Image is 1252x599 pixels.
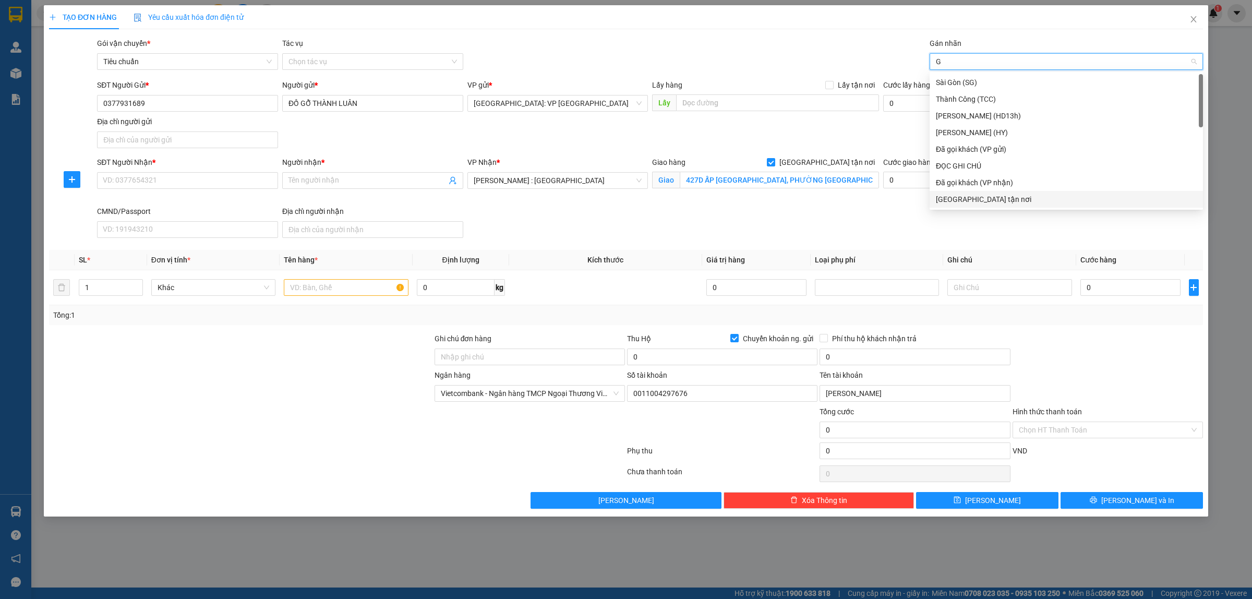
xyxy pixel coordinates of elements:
span: Mã đơn: VPLB1308250002 [4,56,159,70]
div: Hoàng Yến (HY) [930,124,1203,141]
div: Chưa thanh toán [626,466,818,484]
span: Giá trị hàng [706,256,745,264]
div: Sài Gòn (SG) [930,74,1203,91]
span: plus [64,175,80,184]
div: ĐỌC GHI CHÚ [930,158,1203,174]
span: Hà Nội: VP Long Biên [474,95,642,111]
div: Thành Công (TCC) [930,91,1203,107]
span: delete [790,496,798,505]
input: Ghi chú đơn hàng [435,349,625,365]
div: VP gửi [467,79,648,91]
div: Phụ thu [626,445,818,463]
th: Ghi chú [943,250,1076,270]
span: TẠO ĐƠN HÀNG [49,13,117,21]
div: Thành Công (TCC) [936,93,1197,105]
div: Huy Dương (HD13h) [930,107,1203,124]
input: Địa chỉ của người gửi [97,131,278,148]
input: VD: Bàn, Ghế [284,279,408,296]
span: kg [495,279,505,296]
label: Ghi chú đơn hàng [435,334,492,343]
span: close [1189,15,1198,23]
span: Gói vận chuyển [97,39,150,47]
div: Đã gọi khách (VP gửi) [936,143,1197,155]
input: Gán nhãn [936,55,943,68]
input: Số tài khoản [627,385,817,402]
label: Cước giao hàng [883,158,935,166]
span: Giao hàng [652,158,685,166]
label: Tên tài khoản [820,371,863,379]
span: Cước hàng [1080,256,1116,264]
span: Kích thước [587,256,623,264]
input: Giao tận nơi [680,172,879,188]
label: Hình thức thanh toán [1013,408,1082,416]
span: [PERSON_NAME] [965,495,1021,506]
span: printer [1090,496,1097,505]
div: Người nhận [282,157,463,168]
span: [PERSON_NAME] [598,495,654,506]
div: CMND/Passport [97,206,278,217]
div: [PERSON_NAME] (HD13h) [936,110,1197,122]
span: 09:21:05 [DATE] [4,72,65,81]
span: Giao [652,172,680,188]
input: 0 [706,279,806,296]
div: Sài Gòn (SG) [936,77,1197,88]
span: Đơn vị tính [151,256,190,264]
span: [PHONE_NUMBER] [4,22,79,41]
span: Định lượng [442,256,479,264]
div: SĐT Người Gửi [97,79,278,91]
span: Xóa Thông tin [802,495,847,506]
span: Khác [158,280,269,295]
span: Lấy tận nơi [834,79,879,91]
div: Giao tận nơi [930,191,1203,208]
div: ĐỌC GHI CHÚ [936,160,1197,172]
input: Dọc đường [676,94,879,111]
span: Lấy hàng [652,81,682,89]
th: Loại phụ phí [811,250,943,270]
label: Ngân hàng [435,371,471,379]
span: Tên hàng [284,256,318,264]
span: save [954,496,961,505]
button: Close [1179,5,1208,34]
span: VP Nhận [467,158,497,166]
span: Phí thu hộ khách nhận trả [828,333,921,344]
span: Tiêu chuẩn [103,54,272,69]
button: delete [53,279,70,296]
strong: CSKH: [29,22,55,31]
strong: PHIẾU DÁN LÊN HÀNG [74,5,211,19]
span: Vietcombank - Ngân hàng TMCP Ngoại Thương Việt Nam [441,386,619,401]
span: user-add [449,176,457,185]
button: [PERSON_NAME] [531,492,721,509]
span: Hồ Chí Minh : Kho Quận 12 [474,173,642,188]
span: Chuyển khoản ng. gửi [739,333,817,344]
span: plus [49,14,56,21]
span: Lấy [652,94,676,111]
label: Gán nhãn [930,39,961,47]
input: Cước lấy hàng [883,95,1018,112]
input: Cước giao hàng [883,172,997,188]
div: Người gửi [282,79,463,91]
span: CÔNG TY TNHH CHUYỂN PHÁT NHANH BẢO AN [82,22,208,41]
button: deleteXóa Thông tin [724,492,914,509]
label: Cước lấy hàng [883,81,930,89]
span: [PERSON_NAME] và In [1101,495,1174,506]
button: printer[PERSON_NAME] và In [1061,492,1203,509]
div: Tổng: 1 [53,309,483,321]
span: Yêu cầu xuất hóa đơn điện tử [134,13,244,21]
input: Địa chỉ của người nhận [282,221,463,238]
input: Ghi Chú [947,279,1072,296]
span: plus [1189,283,1198,292]
div: Đã gọi khách (VP nhận) [936,177,1197,188]
label: Số tài khoản [627,371,667,379]
div: Địa chỉ người gửi [97,116,278,127]
div: Đã gọi khách (VP nhận) [930,174,1203,191]
img: icon [134,14,142,22]
div: SĐT Người Nhận [97,157,278,168]
span: Thu Hộ [627,334,651,343]
div: Địa chỉ người nhận [282,206,463,217]
div: [GEOGRAPHIC_DATA] tận nơi [936,194,1197,205]
label: Tác vụ [282,39,303,47]
button: save[PERSON_NAME] [916,492,1058,509]
span: VND [1013,447,1027,455]
input: Tên tài khoản [820,385,1010,402]
div: Đã gọi khách (VP gửi) [930,141,1203,158]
